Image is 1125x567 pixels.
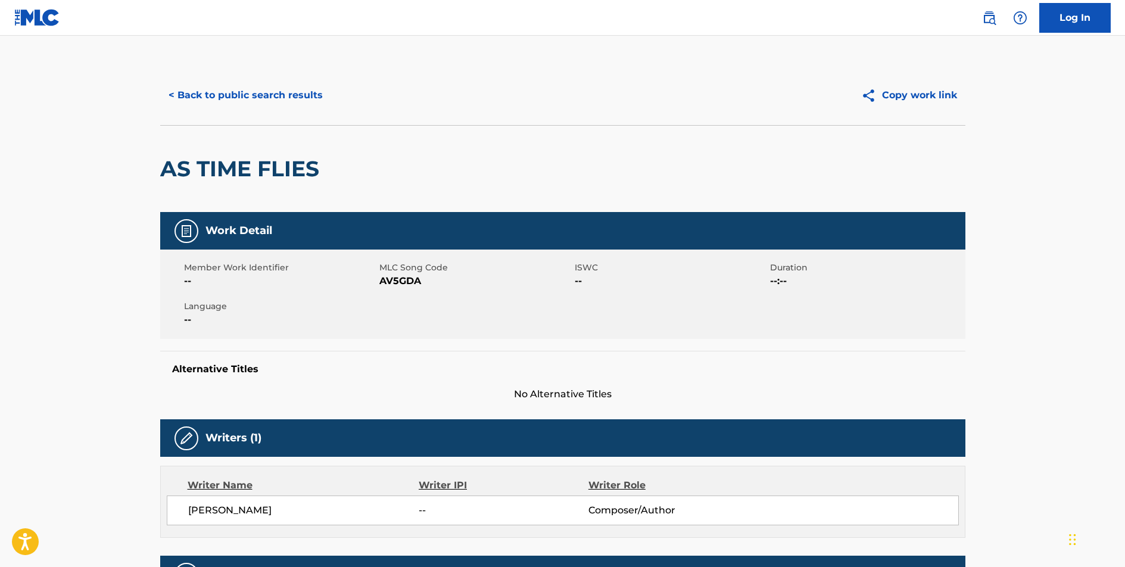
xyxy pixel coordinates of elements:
img: search [982,11,996,25]
img: Copy work link [861,88,882,103]
span: MLC Song Code [379,261,572,274]
span: -- [419,503,588,518]
h2: AS TIME FLIES [160,155,325,182]
span: No Alternative Titles [160,387,965,401]
div: Drag [1069,522,1076,557]
div: Writer Role [588,478,743,493]
a: Public Search [977,6,1001,30]
span: Language [184,300,376,313]
div: Writer Name [188,478,419,493]
div: Help [1008,6,1032,30]
img: MLC Logo [14,9,60,26]
button: < Back to public search results [160,80,331,110]
span: Duration [770,261,962,274]
span: Member Work Identifier [184,261,376,274]
h5: Work Detail [205,224,272,238]
div: Writer IPI [419,478,588,493]
h5: Writers (1) [205,431,261,445]
iframe: Chat Widget [1065,510,1125,567]
span: Composer/Author [588,503,743,518]
img: help [1013,11,1027,25]
span: -- [575,274,767,288]
span: ISWC [575,261,767,274]
a: Log In [1039,3,1111,33]
h5: Alternative Titles [172,363,953,375]
button: Copy work link [853,80,965,110]
img: Writers [179,431,194,445]
span: -- [184,274,376,288]
img: Work Detail [179,224,194,238]
span: [PERSON_NAME] [188,503,419,518]
span: AV5GDA [379,274,572,288]
span: --:-- [770,274,962,288]
span: -- [184,313,376,327]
